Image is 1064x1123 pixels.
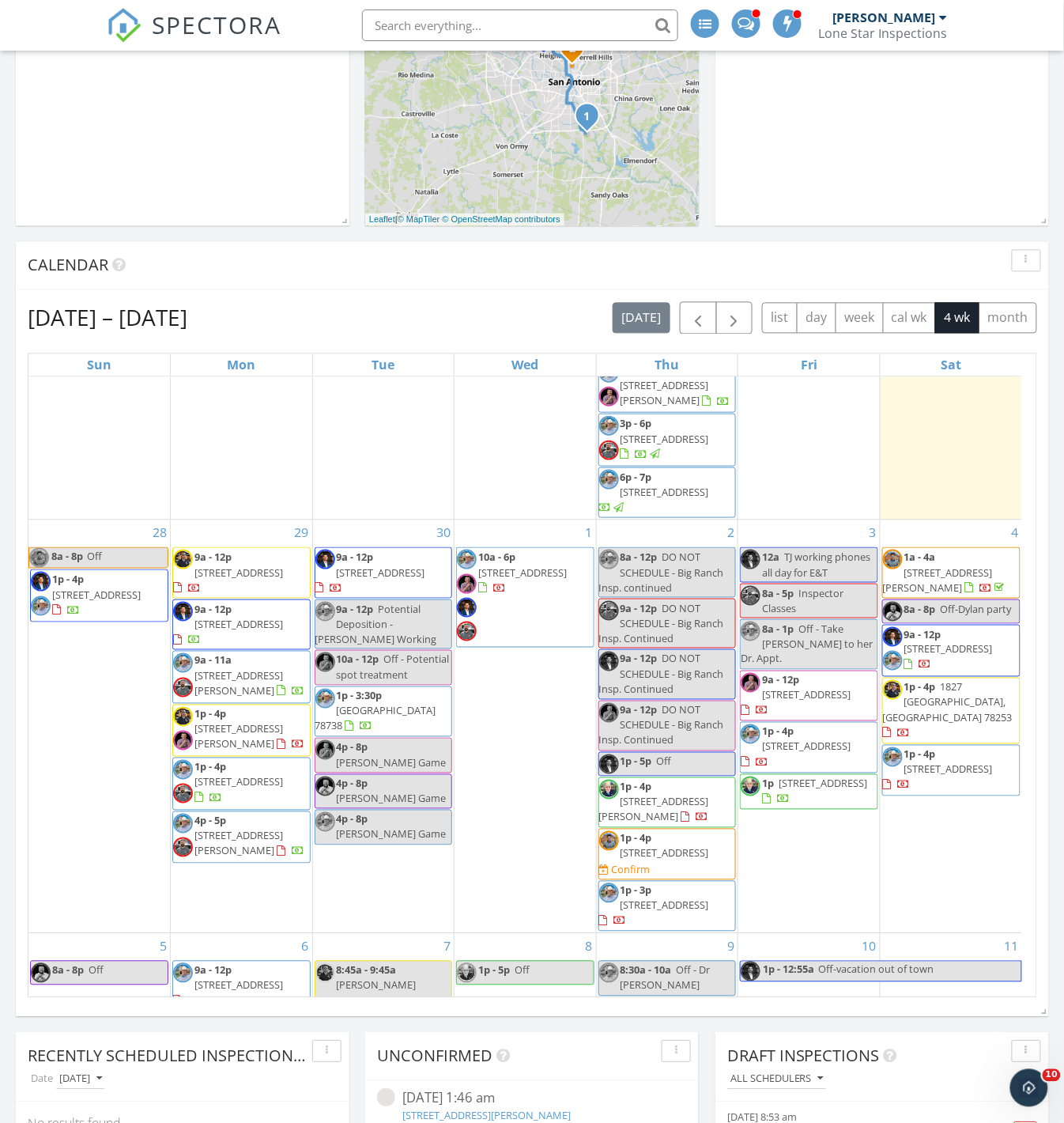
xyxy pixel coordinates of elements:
img: evan_headshot_copy.jpg [315,963,335,983]
span: [STREET_ADDRESS] [762,739,851,754]
span: [STREET_ADDRESS][PERSON_NAME] [599,795,709,824]
img: jason_new_hs.png [173,963,193,983]
span: [STREET_ADDRESS] [337,565,425,580]
span: 4p - 8p [337,812,368,826]
img: jason_new_hs.png [315,689,335,709]
span: DO NOT SCHEDULE - Big Ranch Insp. Continued [599,601,724,645]
div: [PERSON_NAME] [832,9,935,25]
div: [DATE] 1:46 am [403,1089,662,1109]
a: 9a - 12p [STREET_ADDRESS] [904,627,993,671]
span: Off - Take [PERSON_NAME] to her Dr. Appt. [741,622,873,666]
a: 1p - 4p [STREET_ADDRESS] [740,722,878,773]
span: 9a - 12p [762,673,799,687]
a: 9a - 12p [STREET_ADDRESS] [315,547,453,599]
iframe: Intercom live chat [1010,1069,1048,1107]
span: 1p - 3p [621,883,652,898]
img: evan_headshot_copy.jpg [173,550,193,569]
img: headshotbluesuit.jpeg [457,598,477,618]
span: [STREET_ADDRESS][PERSON_NAME] [883,565,993,595]
img: jason_new_hs.png [315,812,335,832]
span: Off [89,963,104,977]
img: cf3a9759.jpeg [599,387,619,406]
a: 1p - 4p [STREET_ADDRESS] [30,569,168,622]
span: 1p - 4p [194,707,226,721]
img: The Best Home Inspection Software - Spectora [107,8,141,43]
span: Inspector Classes [762,586,843,615]
a: Go to September 29, 2025 [292,520,312,546]
a: 1p - 3:30p [GEOGRAPHIC_DATA] 78738 [315,689,436,733]
span: 1p - 4p [621,831,652,845]
a: 1p - 4p [STREET_ADDRESS] [194,760,283,804]
a: Sunday [84,354,115,376]
span: [STREET_ADDRESS] [904,762,993,777]
span: 9a - 12p [194,550,232,564]
a: 9a - 12p [STREET_ADDRESS] [741,673,851,717]
td: Go to October 4, 2025 [880,520,1022,934]
label: Date [28,1068,56,1090]
a: Confirm [599,863,651,878]
td: Go to October 2, 2025 [596,520,738,934]
a: 1p [STREET_ADDRESS] [762,777,867,806]
img: cf3a9765.jpeg [31,963,51,983]
span: [STREET_ADDRESS] [52,588,141,602]
a: 1a - 4a [STREET_ADDRESS][PERSON_NAME] [883,550,1008,594]
span: Off [515,963,530,977]
img: jason_new_hs.png [741,724,760,744]
img: streetview [377,1089,395,1107]
img: headshotbluesuit.jpeg [883,627,903,647]
a: Leaflet [369,215,395,225]
button: Next [716,302,753,335]
td: Go to October 3, 2025 [738,520,881,934]
img: fsp_5833edit.jpg [457,622,477,641]
a: 1p - 4p [STREET_ADDRESS][PERSON_NAME] [194,707,304,751]
a: Go to October 2, 2025 [724,520,738,546]
span: SPECTORA [153,8,282,41]
button: Previous [680,302,717,335]
span: 9a - 12p [194,602,232,616]
i: 2 [569,43,575,55]
span: DO NOT SCHEDULE - Big Ranch Insp. Continued [599,652,724,696]
span: 8a - 12p [621,550,658,564]
span: 8a - 8p [51,548,84,568]
a: 1p - 2p [STREET_ADDRESS][PERSON_NAME] [598,361,737,413]
span: 8a - 8p [904,602,936,616]
img: headshotbluesuit.jpeg [173,602,193,622]
img: cf3a9759.jpeg [315,652,335,672]
img: jason_new_hs.png [741,622,760,641]
span: 1827 [GEOGRAPHIC_DATA], [GEOGRAPHIC_DATA] 78253 [883,680,1013,724]
a: 9a - 12p [STREET_ADDRESS] [315,550,425,594]
img: fsp_5833edit.jpg [599,601,619,621]
a: 1p - 4p [STREET_ADDRESS] Confirm [598,829,737,880]
a: 1p - 2p [STREET_ADDRESS][PERSON_NAME] [621,363,730,407]
div: All schedulers [730,1074,824,1085]
a: Go to October 5, 2025 [157,934,170,959]
a: Go to September 30, 2025 [433,520,454,546]
button: [DATE] [56,1069,105,1091]
span: Unconfirmed [377,1045,492,1067]
img: cf3a9759.jpeg [599,703,619,723]
span: 1p - 3:30p [337,689,383,703]
span: [STREET_ADDRESS] [621,898,709,913]
span: [STREET_ADDRESS] [194,617,283,631]
img: cf3a9765.jpeg [883,602,903,622]
img: circle_jesus_.png [883,550,903,569]
a: 6p - 7p [STREET_ADDRESS] [599,470,709,514]
span: 3p - 6p [621,416,652,430]
span: [STREET_ADDRESS] [621,485,709,499]
span: Off [87,549,102,563]
img: jason_new_hs.png [315,602,335,622]
td: Go to September 28, 2025 [28,520,171,934]
span: [STREET_ADDRESS] [194,978,283,993]
img: colin_headshot.jpg [599,780,619,800]
a: 1p - 4p [STREET_ADDRESS][PERSON_NAME] [598,777,737,829]
img: fsp_5833edit.jpg [173,784,193,803]
img: fsp_5833edit.jpg [173,678,193,698]
a: Go to October 6, 2025 [299,934,312,959]
img: jason_new_hs.png [883,747,903,767]
a: Go to October 8, 2025 [583,934,596,959]
h2: [DATE] – [DATE] [28,302,187,334]
button: day [797,303,836,334]
a: 1p - 4p [STREET_ADDRESS] [621,831,709,860]
a: SPECTORA [107,21,282,55]
a: Go to October 1, 2025 [583,520,596,546]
